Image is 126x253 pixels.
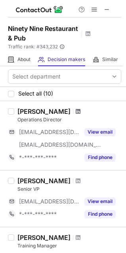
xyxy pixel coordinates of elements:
[48,56,85,63] span: Decision makers
[18,90,53,97] span: Select all (10)
[17,242,121,249] div: Training Manager
[17,116,121,123] div: Operations Director
[19,198,80,205] span: [EMAIL_ADDRESS][DOMAIN_NAME]
[8,44,58,50] span: Traffic rank: # 343,232
[17,56,31,63] span: About
[102,56,118,63] span: Similar
[84,128,116,136] button: Reveal Button
[17,234,71,241] div: [PERSON_NAME]
[84,197,116,205] button: Reveal Button
[17,186,121,193] div: Senior VP
[19,141,101,148] span: [EMAIL_ADDRESS][DOMAIN_NAME]
[16,5,63,14] img: ContactOut v5.3.10
[8,24,79,43] h1: Ninety Nine Restaurant & Pub
[19,128,80,136] span: [EMAIL_ADDRESS][DOMAIN_NAME]
[12,73,61,80] div: Select department
[17,107,71,115] div: [PERSON_NAME]
[84,153,116,161] button: Reveal Button
[84,210,116,218] button: Reveal Button
[17,177,71,185] div: [PERSON_NAME]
